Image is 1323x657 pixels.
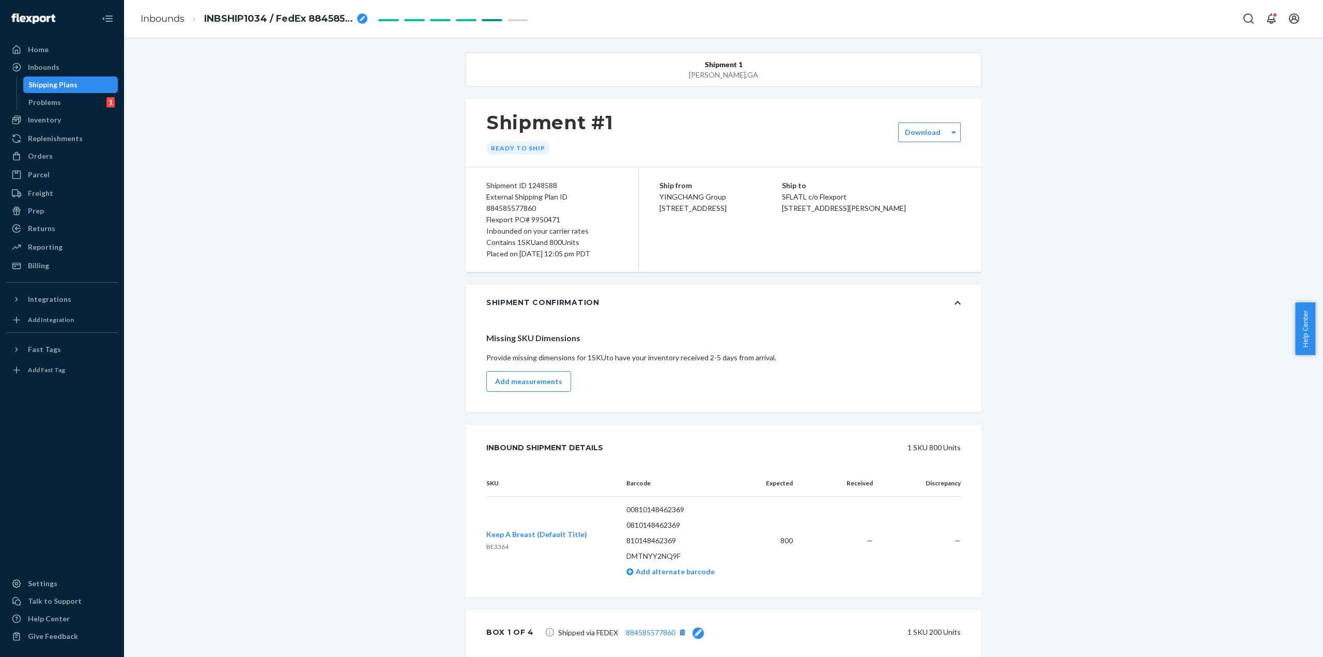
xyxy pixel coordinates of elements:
a: Orders [6,148,118,164]
iframe: Opens a widget where you can chat to one of our agents [1257,626,1313,652]
p: SFLATL c/o Flexport [782,191,961,203]
a: Parcel [6,166,118,183]
div: Problems [28,97,61,108]
th: Expected [749,470,801,497]
div: Parcel [28,170,50,180]
div: External Shipping Plan ID 884585577860 [486,191,618,214]
th: Barcode [618,470,750,497]
button: Talk to Support [6,593,118,609]
h1: Shipment #1 [486,112,613,133]
div: Fast Tags [28,344,61,355]
p: 00810148462369 [626,505,742,515]
button: Integrations [6,291,118,308]
a: Home [6,41,118,58]
div: Add Fast Tag [28,365,65,374]
a: Problems1 [23,94,118,111]
div: Returns [28,223,55,234]
div: 1 SKU 200 Units [719,622,961,643]
div: Inbound Shipment Details [486,437,603,458]
div: Shipping Plans [28,80,78,90]
p: Missing SKU Dimensions [486,332,961,344]
th: Received [801,470,881,497]
label: Download [905,127,941,137]
span: Shipment 1 [705,59,743,70]
button: Open Search Box [1238,8,1259,29]
div: Inbounds [28,62,59,72]
div: Inbounded on your carrier rates [486,225,618,237]
button: Give Feedback [6,628,118,645]
a: Freight [6,185,118,202]
a: Help Center [6,610,118,627]
p: Ship to [782,180,961,191]
div: Orders [28,151,53,161]
button: Close Navigation [97,8,118,29]
div: Give Feedback [28,631,78,641]
a: Prep [6,203,118,219]
a: Inventory [6,112,118,128]
div: Contains 1 SKU and 800 Units [486,237,618,248]
p: Ship from [659,180,782,191]
div: Flexport PO# 9950471 [486,214,618,225]
div: Ready to ship [486,142,550,155]
div: Reporting [28,242,63,252]
div: Talk to Support [28,596,82,606]
div: Box 1 of 4 [486,622,534,643]
img: Flexport logo [11,13,55,24]
div: Help Center [28,614,70,624]
ol: breadcrumbs [132,4,376,34]
p: 0810148462369 [626,520,742,530]
p: Provide missing dimensions for 1 SKU to have your inventory received 2-5 days from arrival. [486,353,961,363]
button: Keep A Breast (Default Title) [486,529,587,540]
th: Discrepancy [881,470,961,497]
button: Add measurements [486,371,571,392]
button: Open account menu [1284,8,1304,29]
a: 884585577860 [626,628,675,637]
a: Settings [6,575,118,592]
a: Add Integration [6,312,118,328]
a: Replenishments [6,130,118,147]
button: Help Center [1295,302,1315,355]
span: Shipped via FEDEX [558,625,704,639]
div: Placed on [DATE] 12:05 pm PDT [486,248,618,259]
p: 810148462369 [626,536,742,546]
div: Billing [28,261,49,271]
div: Freight [28,188,53,198]
a: Inbounds [141,13,184,24]
span: — [867,536,873,545]
div: Replenishments [28,133,83,144]
td: 800 [749,496,801,585]
span: — [955,536,961,545]
span: Keep A Breast (Default Title) [486,530,587,539]
span: Add alternate barcode [634,567,715,576]
div: 1 [106,97,115,108]
a: Add Fast Tag [6,362,118,378]
div: Shipment ID 1248588 [486,180,618,191]
a: Inbounds [6,59,118,75]
p: DMTNYY2NQ9F [626,551,742,561]
a: Add alternate barcode [626,567,715,576]
button: [object Object] [675,625,689,639]
th: SKU [486,470,618,497]
span: YINGCHANG Group [STREET_ADDRESS] [659,192,727,212]
a: Reporting [6,239,118,255]
div: Add Integration [28,315,74,324]
a: Billing [6,257,118,274]
div: Shipment Confirmation [486,297,599,308]
button: Fast Tags [6,341,118,358]
div: Prep [28,206,44,216]
div: Home [28,44,49,55]
button: Shipment 1[PERSON_NAME],GA [466,53,981,87]
div: 1 SKU 800 Units [626,437,961,458]
a: Returns [6,220,118,237]
span: [STREET_ADDRESS][PERSON_NAME] [782,204,906,212]
a: Shipping Plans [23,77,118,93]
button: Open notifications [1261,8,1282,29]
div: Integrations [28,294,71,304]
div: Settings [28,578,57,589]
span: BE3364 [486,543,509,551]
span: INBSHIP1034 / FedEx 884585577860 [204,12,353,26]
div: Inventory [28,115,61,125]
div: [PERSON_NAME] , GA [518,70,930,80]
